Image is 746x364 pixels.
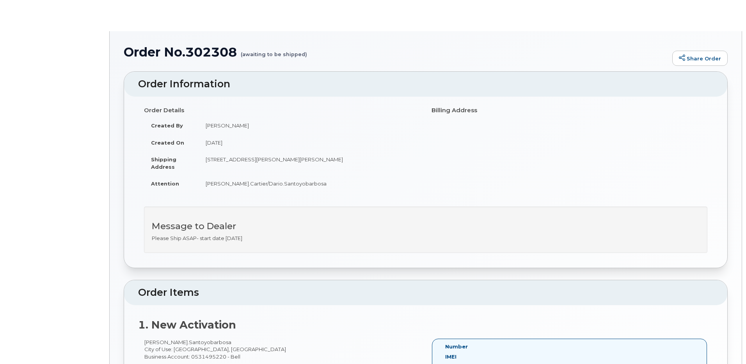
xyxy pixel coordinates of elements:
[151,140,184,146] strong: Created On
[151,180,179,187] strong: Attention
[124,45,668,59] h1: Order No.302308
[445,343,468,350] label: Number
[138,287,713,298] h2: Order Items
[432,107,707,114] h4: Billing Address
[138,79,713,90] h2: Order Information
[199,151,420,175] td: [STREET_ADDRESS][PERSON_NAME][PERSON_NAME]
[199,175,420,192] td: [PERSON_NAME].Cartier/Dario.Santoyobarbosa
[672,51,728,66] a: Share Order
[152,221,700,231] h3: Message to Dealer
[151,156,176,170] strong: Shipping Address
[138,318,236,331] strong: 1. New Activation
[144,107,420,114] h4: Order Details
[199,134,420,151] td: [DATE]
[152,235,700,242] p: Please Ship ASAP- start date [DATE]
[241,45,307,57] small: (awaiting to be shipped)
[445,353,456,360] label: IMEI
[151,122,183,129] strong: Created By
[199,117,420,134] td: [PERSON_NAME]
